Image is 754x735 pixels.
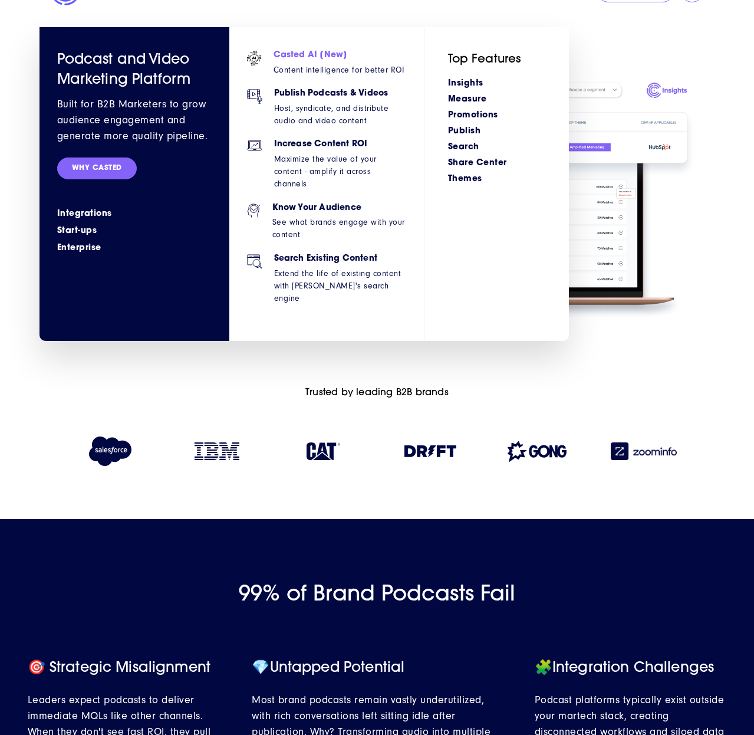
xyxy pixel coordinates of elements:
a: Casted AI [New] Content intelligence for better ROI [247,51,406,89]
a: Search Existing Content Extend the life of existing content with [PERSON_NAME]'s search engine [247,254,406,317]
img: Salesforce logo [84,437,136,466]
p: Content intelligence for better ROI [274,64,404,76]
a: Promotions [448,111,498,120]
img: Caterpillar logo [307,442,340,460]
img: Zoominfo logo [611,442,677,460]
a: Increase Content ROI Maximize the value of your content - amplify it across channels [247,140,406,203]
p: Maximize the value of your content - amplify it across channels [274,153,406,190]
p: See what brands engage with your content [272,216,406,241]
span: 🧩 [535,661,552,675]
a: Themes [448,175,482,183]
span: Integration Challenges [535,661,714,675]
h6: Trusted by leading B2B brands [51,388,704,399]
h6: Publish Podcasts & Videos [274,89,406,99]
a: Know Your Audience See what brands engage with your content [247,204,406,254]
h4: Podcast and Video Marketing Platform [57,51,212,90]
a: Start-ups [57,225,212,237]
p: Host, syndicate, and distribute audio and video content [274,102,406,127]
a: Publish [448,127,481,136]
a: Search [448,143,479,152]
p: Built for B2B Marketers to grow audience engagement and generate more quality pipeline. [57,96,212,144]
span: Untapped Potential [252,661,404,675]
h6: Increase Content ROI [274,140,406,150]
div: Navigation Menu [448,74,545,186]
span: 💎 [252,661,269,675]
h6: Search Existing Content [274,254,406,264]
a: Insights [448,79,483,88]
a: Enterprise [57,242,212,254]
a: Publish Podcasts & Videos Host, syndicate, and distribute audio and video content [247,89,406,140]
a: Share Center [448,159,507,168]
p: Extend the life of existing content with [PERSON_NAME]'s search engine [274,267,406,304]
a: WHY CASTED [57,157,137,179]
a: Integrations [57,208,212,220]
h6: Know Your Audience [272,204,406,214]
h6: Casted AI [New] [274,51,404,61]
img: Drift logo [404,445,456,457]
img: Gong logo [508,441,567,462]
a: Measure [448,95,487,104]
img: IBM logo [195,442,239,460]
h5: Top Features [448,51,545,68]
span: 🎯 Strategic Misalignment [28,661,211,675]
